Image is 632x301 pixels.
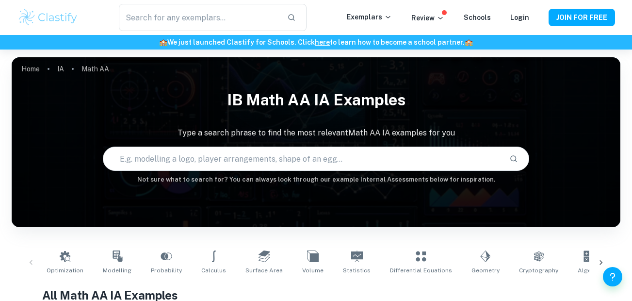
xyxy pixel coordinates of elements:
span: Surface Area [245,266,283,275]
span: Volume [302,266,324,275]
h1: IB Math AA IA examples [12,84,620,116]
p: Math AA [81,64,109,74]
button: JOIN FOR FREE [549,9,615,26]
p: Type a search phrase to find the most relevant Math AA IA examples for you [12,127,620,139]
img: Clastify logo [17,8,79,27]
span: Cryptography [519,266,558,275]
span: Modelling [103,266,131,275]
span: 🏫 [159,38,167,46]
span: Statistics [343,266,371,275]
input: Search for any exemplars... [119,4,279,31]
button: Help and Feedback [603,267,622,286]
p: Exemplars [347,12,392,22]
span: Calculus [201,266,226,275]
button: Search [505,150,522,167]
input: E.g. modelling a logo, player arrangements, shape of an egg... [103,145,502,172]
a: Home [21,62,40,76]
a: Login [510,14,529,21]
a: here [315,38,330,46]
h6: We just launched Clastify for Schools. Click to learn how to become a school partner. [2,37,630,48]
a: IA [57,62,64,76]
span: Geometry [471,266,500,275]
h6: Not sure what to search for? You can always look through our example Internal Assessments below f... [12,175,620,184]
span: Probability [151,266,182,275]
span: Algebra [578,266,601,275]
span: Optimization [47,266,83,275]
span: 🏫 [465,38,473,46]
a: Schools [464,14,491,21]
p: Review [411,13,444,23]
span: Differential Equations [390,266,452,275]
